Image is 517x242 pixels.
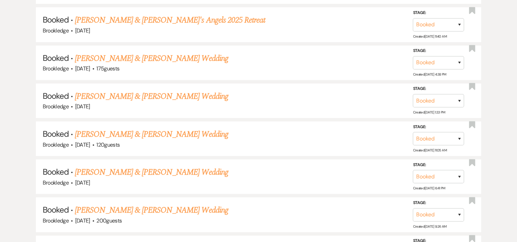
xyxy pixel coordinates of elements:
[43,179,69,186] span: Brookledge
[413,72,446,77] span: Created: [DATE] 4:38 PM
[75,52,228,65] a: [PERSON_NAME] & [PERSON_NAME] Wedding
[75,103,90,110] span: [DATE]
[43,129,69,139] span: Booked
[413,110,445,115] span: Created: [DATE] 1:33 PM
[43,204,69,215] span: Booked
[413,9,464,17] label: Stage:
[413,47,464,55] label: Stage:
[413,148,446,152] span: Created: [DATE] 11:05 AM
[43,53,69,63] span: Booked
[43,141,69,148] span: Brookledge
[413,224,446,229] span: Created: [DATE] 9:26 AM
[75,166,228,178] a: [PERSON_NAME] & [PERSON_NAME] Wedding
[413,186,445,190] span: Created: [DATE] 6:41 PM
[43,91,69,101] span: Booked
[413,123,464,131] label: Stage:
[413,161,464,169] label: Stage:
[43,14,69,25] span: Booked
[75,217,90,224] span: [DATE]
[96,217,122,224] span: 200 guests
[75,14,265,26] a: [PERSON_NAME] & [PERSON_NAME]'s Angels 2025 Retreat
[75,179,90,186] span: [DATE]
[96,141,120,148] span: 120 guests
[43,166,69,177] span: Booked
[43,65,69,72] span: Brookledge
[43,217,69,224] span: Brookledge
[75,204,228,216] a: [PERSON_NAME] & [PERSON_NAME] Wedding
[75,27,90,34] span: [DATE]
[413,85,464,93] label: Stage:
[413,199,464,207] label: Stage:
[43,103,69,110] span: Brookledge
[43,27,69,34] span: Brookledge
[413,34,446,39] span: Created: [DATE] 11:40 AM
[75,141,90,148] span: [DATE]
[75,128,228,140] a: [PERSON_NAME] & [PERSON_NAME] Wedding
[75,65,90,72] span: [DATE]
[75,90,228,103] a: [PERSON_NAME] & [PERSON_NAME] Wedding
[96,65,119,72] span: 175 guests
